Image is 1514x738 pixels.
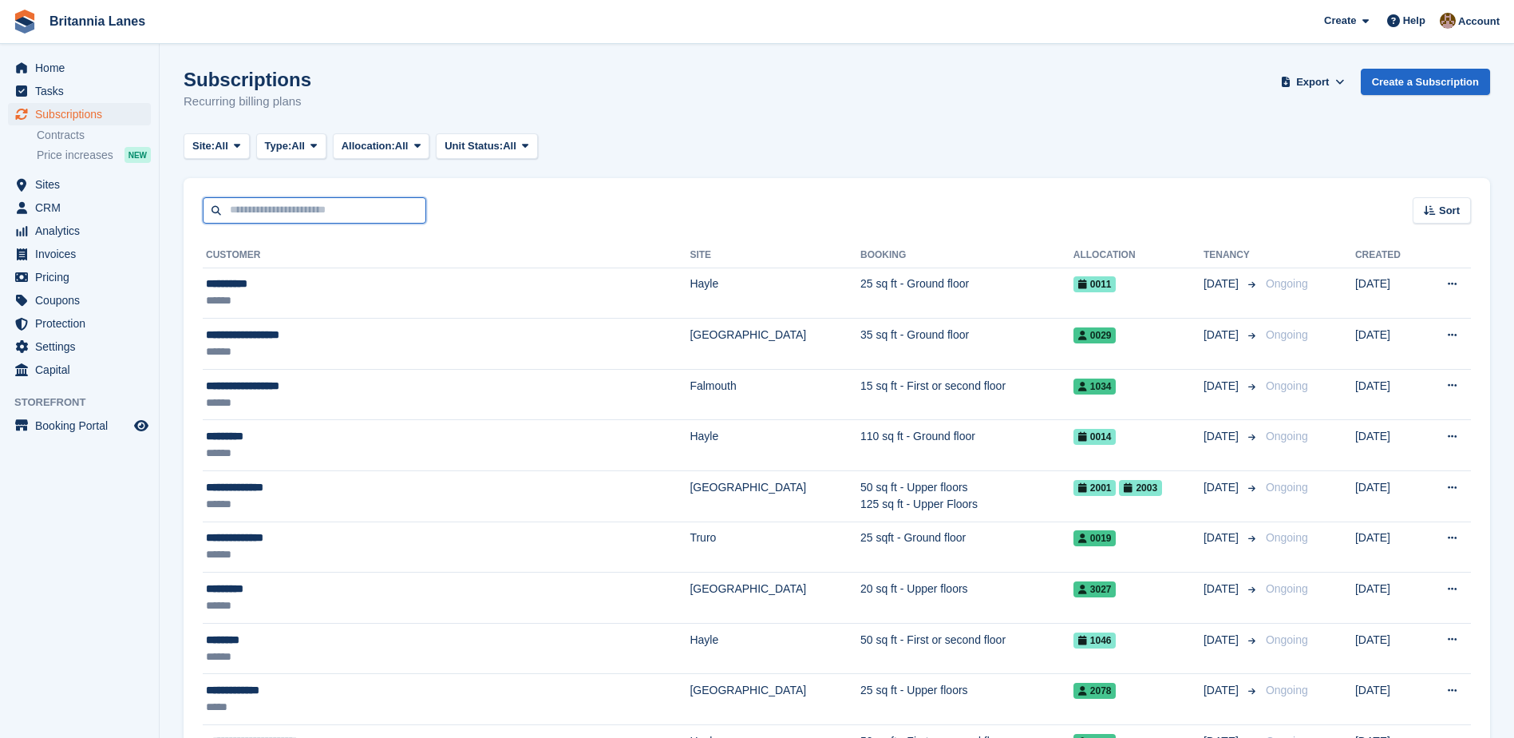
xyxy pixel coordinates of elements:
span: All [503,138,516,154]
button: Type: All [256,133,326,160]
td: [GEOGRAPHIC_DATA] [690,319,860,370]
span: [DATE] [1204,327,1242,343]
a: menu [8,335,151,358]
span: Sort [1439,203,1460,219]
td: [DATE] [1355,268,1422,319]
td: [GEOGRAPHIC_DATA] [690,573,860,624]
td: 50 sq ft - First or second floor [860,623,1073,674]
td: Hayle [690,268,860,319]
a: menu [8,415,151,437]
a: Contracts [37,128,151,143]
th: Allocation [1073,243,1204,268]
span: CRM [35,196,131,219]
span: All [215,138,228,154]
img: Admin [1440,13,1456,29]
span: [DATE] [1204,276,1242,292]
a: menu [8,103,151,125]
span: 2078 [1073,683,1117,699]
a: Price increases NEW [37,146,151,164]
span: Ongoing [1266,430,1308,442]
span: Allocation: [342,138,395,154]
span: Ongoing [1266,481,1308,494]
span: 2003 [1119,480,1162,496]
td: [DATE] [1355,674,1422,725]
span: Tasks [35,80,131,102]
span: Ongoing [1266,582,1308,595]
span: Site: [192,138,215,154]
span: Export [1296,74,1329,90]
span: Price increases [37,148,113,163]
td: [GEOGRAPHIC_DATA] [690,471,860,522]
span: Ongoing [1266,277,1308,290]
td: Hayle [690,623,860,674]
td: Hayle [690,420,860,471]
td: Truro [690,522,860,573]
a: menu [8,80,151,102]
img: stora-icon-8386f47178a22dfd0bd8f6a31ec36ba5ce8667c1dd55bd0f319d3a0aa187defe.svg [13,10,37,34]
a: menu [8,220,151,242]
span: 1046 [1073,633,1117,649]
span: All [395,138,409,154]
span: Settings [35,335,131,358]
span: 0019 [1073,530,1117,546]
th: Site [690,243,860,268]
span: [DATE] [1204,479,1242,496]
span: Ongoing [1266,379,1308,392]
span: 3027 [1073,581,1117,597]
div: NEW [125,147,151,163]
td: 25 sqft - Ground floor [860,522,1073,573]
span: Coupons [35,289,131,311]
td: 20 sq ft - Upper floors [860,573,1073,624]
a: menu [8,289,151,311]
th: Customer [203,243,690,268]
td: 25 sq ft - Ground floor [860,268,1073,319]
span: Ongoing [1266,633,1308,646]
p: Recurring billing plans [184,93,311,111]
span: [DATE] [1204,632,1242,649]
a: menu [8,57,151,79]
span: 0011 [1073,276,1117,292]
span: 1034 [1073,379,1117,395]
button: Unit Status: All [436,133,537,160]
td: [DATE] [1355,471,1422,522]
span: 0014 [1073,429,1117,445]
span: All [291,138,305,154]
span: Invoices [35,243,131,265]
span: [DATE] [1204,530,1242,546]
span: Home [35,57,131,79]
span: Ongoing [1266,684,1308,696]
td: 15 sq ft - First or second floor [860,369,1073,420]
span: Capital [35,359,131,381]
h1: Subscriptions [184,69,311,90]
span: Ongoing [1266,328,1308,341]
span: Help [1403,13,1425,29]
td: Falmouth [690,369,860,420]
span: Sites [35,173,131,196]
a: Britannia Lanes [43,8,152,34]
span: Pricing [35,266,131,288]
span: [DATE] [1204,428,1242,445]
td: 35 sq ft - Ground floor [860,319,1073,370]
a: menu [8,312,151,335]
td: [DATE] [1355,573,1422,624]
th: Booking [860,243,1073,268]
button: Allocation: All [333,133,430,160]
span: 0029 [1073,327,1117,343]
span: 2001 [1073,480,1117,496]
span: Type: [265,138,292,154]
td: [GEOGRAPHIC_DATA] [690,674,860,725]
a: menu [8,359,151,381]
span: Account [1458,14,1500,30]
span: [DATE] [1204,378,1242,395]
button: Export [1278,69,1348,95]
a: menu [8,266,151,288]
span: Storefront [14,395,159,411]
a: menu [8,196,151,219]
td: [DATE] [1355,420,1422,471]
span: Create [1324,13,1356,29]
span: Subscriptions [35,103,131,125]
button: Site: All [184,133,250,160]
td: [DATE] [1355,369,1422,420]
td: [DATE] [1355,623,1422,674]
span: [DATE] [1204,581,1242,597]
